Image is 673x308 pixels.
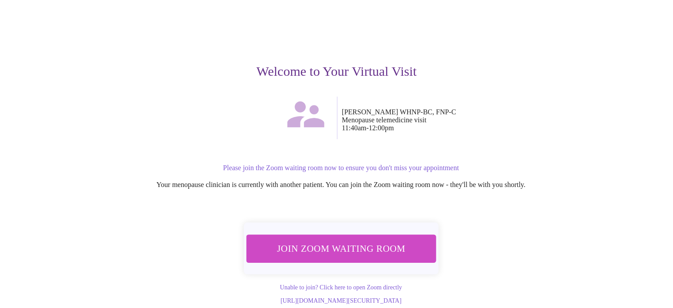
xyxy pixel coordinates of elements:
[257,240,424,257] span: Join Zoom Waiting Room
[342,108,609,132] p: [PERSON_NAME] WHNP-BC, FNP-C Menopause telemedicine visit 11:40am - 12:00pm
[281,297,401,304] a: [URL][DOMAIN_NAME][SECURITY_DATA]
[280,284,402,291] a: Unable to join? Click here to open Zoom directly
[73,181,609,189] p: Your menopause clinician is currently with another patient. You can join the Zoom waiting room no...
[64,64,609,79] h3: Welcome to Your Virtual Visit
[246,234,436,263] button: Join Zoom Waiting Room
[73,164,609,172] p: Please join the Zoom waiting room now to ensure you don't miss your appointment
